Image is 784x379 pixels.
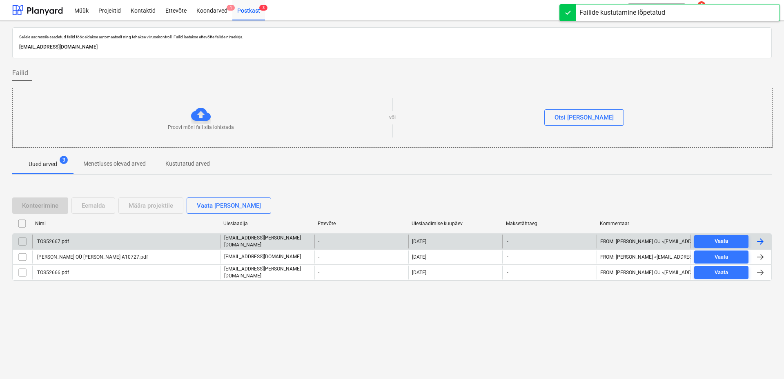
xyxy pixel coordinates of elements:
p: [EMAIL_ADDRESS][PERSON_NAME][DOMAIN_NAME] [224,266,311,279]
p: [EMAIL_ADDRESS][PERSON_NAME][DOMAIN_NAME] [224,235,311,248]
span: Failid [12,68,28,78]
span: 3 [259,5,267,11]
button: Vaata [694,266,748,279]
div: TOS52666.pdf [36,270,69,275]
button: Vaata [694,250,748,264]
span: 1 [227,5,235,11]
div: Vaata [715,268,728,277]
div: - [314,266,408,279]
div: Üleslaadija [223,221,311,226]
p: Menetluses olevad arved [83,160,146,168]
span: - [506,253,509,260]
div: Vaata [715,253,728,262]
p: [EMAIL_ADDRESS][DOMAIN_NAME] [224,253,301,260]
div: Ettevõte [318,221,405,226]
p: või [389,114,396,121]
div: Nimi [35,221,217,226]
div: [DATE] [412,254,426,260]
span: - [506,238,509,245]
div: Kommentaar [600,221,688,226]
div: Failide kustutamine lõpetatud [579,8,665,18]
button: Vaata [PERSON_NAME] [187,197,271,214]
div: Vaata [715,237,728,246]
div: Üleslaadimise kuupäev [412,221,499,226]
div: Maksetähtaeg [506,221,594,226]
p: Uued arved [29,160,57,168]
div: - [314,250,408,264]
div: Vaata [PERSON_NAME] [197,200,261,211]
div: Proovi mõni fail siia lohistadavõiOtsi [PERSON_NAME] [12,88,773,148]
button: Vaata [694,235,748,248]
div: [DATE] [412,270,426,275]
div: Otsi [PERSON_NAME] [555,112,614,123]
p: [EMAIL_ADDRESS][DOMAIN_NAME] [19,43,765,51]
p: Kustutatud arved [165,160,210,168]
p: Proovi mõni fail siia lohistada [168,124,234,131]
span: 3 [60,156,68,164]
div: TOS52667.pdf [36,239,69,244]
div: [DATE] [412,239,426,244]
iframe: Chat Widget [743,340,784,379]
span: - [506,269,509,276]
button: Otsi [PERSON_NAME] [544,109,624,126]
div: - [314,235,408,248]
div: [PERSON_NAME] OÜ [PERSON_NAME] A10727.pdf [36,254,148,260]
p: Sellele aadressile saadetud failid töödeldakse automaatselt ning tehakse viirusekontroll. Failid ... [19,34,765,40]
